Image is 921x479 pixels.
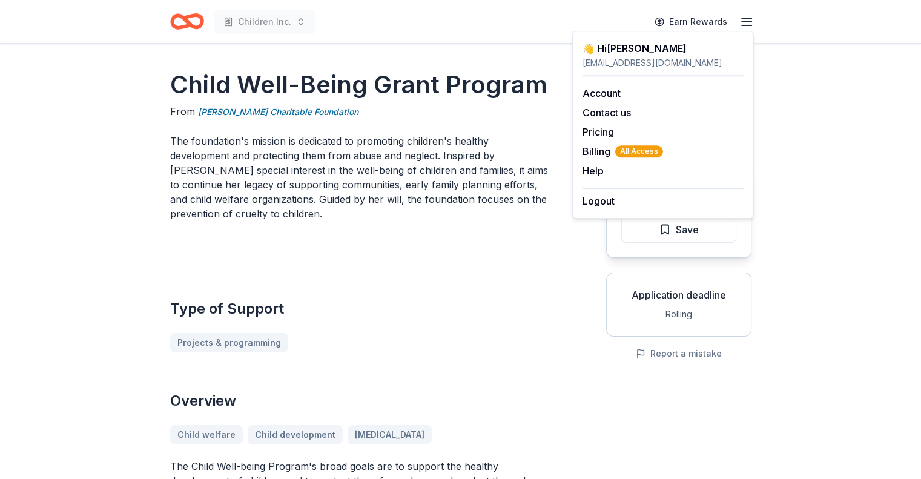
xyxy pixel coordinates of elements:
[583,87,621,99] a: Account
[647,11,734,33] a: Earn Rewards
[615,145,663,157] span: All Access
[583,194,615,208] button: Logout
[583,144,663,159] span: Billing
[583,126,614,138] a: Pricing
[583,105,631,120] button: Contact us
[621,216,736,243] button: Save
[170,7,204,36] a: Home
[583,164,604,178] button: Help
[170,391,548,411] h2: Overview
[616,288,741,302] div: Application deadline
[170,68,548,102] h1: Child Well-Being Grant Program
[170,299,548,319] h2: Type of Support
[583,144,663,159] button: BillingAll Access
[170,104,548,119] div: From
[583,56,744,70] div: [EMAIL_ADDRESS][DOMAIN_NAME]
[198,105,358,119] a: [PERSON_NAME] Charitable Foundation
[214,10,315,34] button: Children Inc.
[616,307,741,322] div: Rolling
[583,41,744,56] div: 👋 Hi [PERSON_NAME]
[238,15,291,29] span: Children Inc.
[676,222,699,237] span: Save
[170,134,548,221] p: The foundation's mission is dedicated to promoting children's healthy development and protecting ...
[636,346,722,361] button: Report a mistake
[170,333,288,352] a: Projects & programming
